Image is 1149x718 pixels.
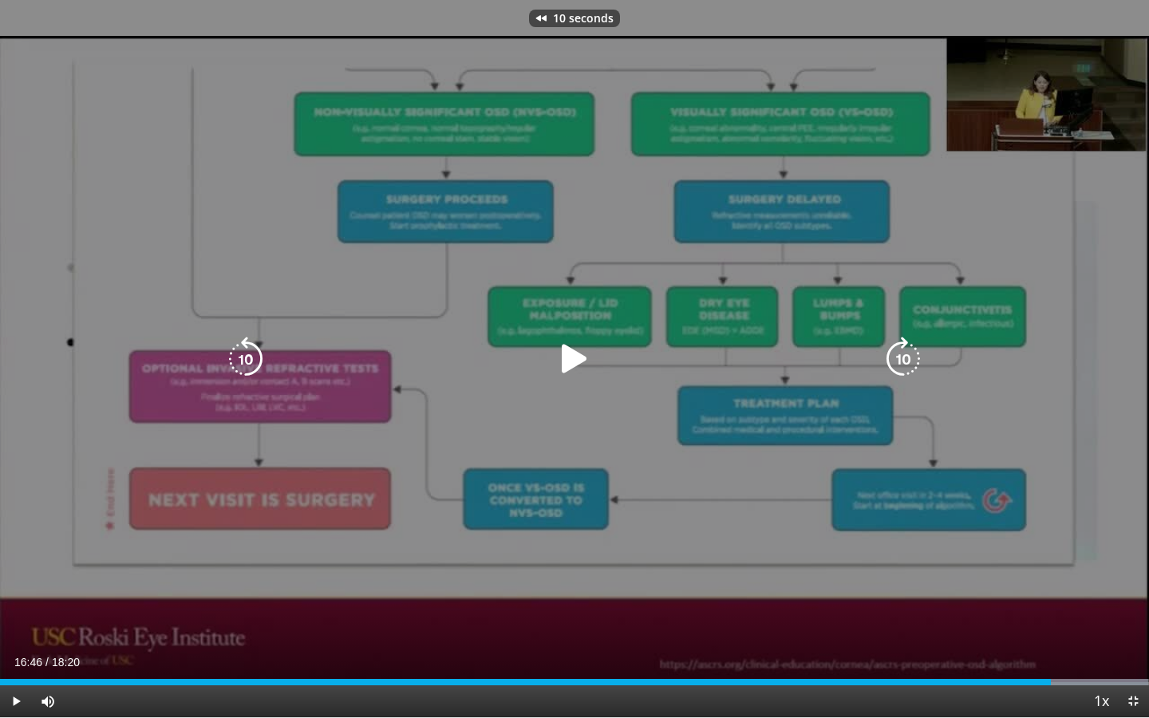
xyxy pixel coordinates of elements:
span: 16:46 [14,656,42,669]
button: Exit Fullscreen [1117,685,1149,717]
button: Playback Rate [1085,685,1117,717]
p: 10 seconds [553,13,614,24]
span: 18:20 [52,656,80,669]
button: Mute [32,685,64,717]
span: / [45,656,49,669]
